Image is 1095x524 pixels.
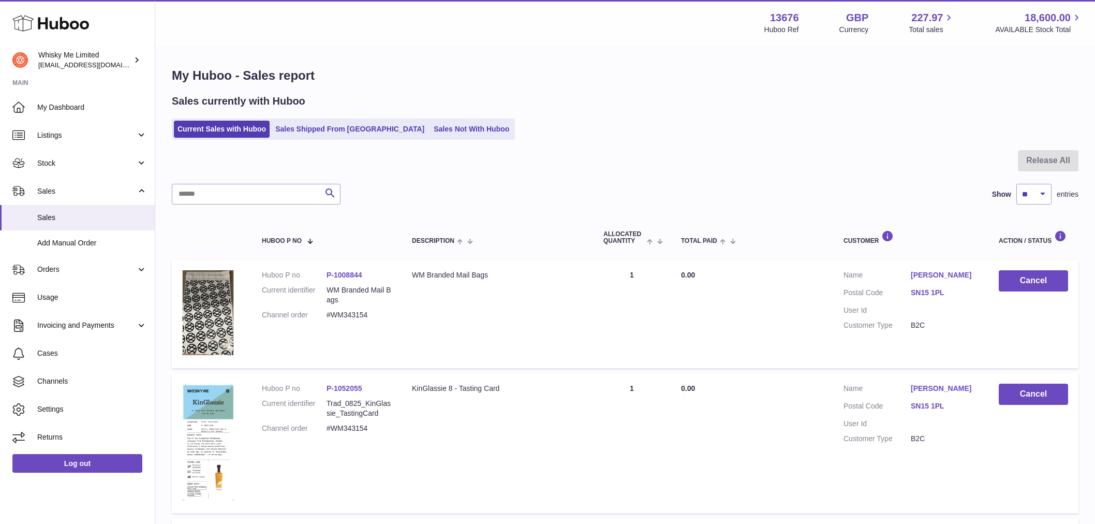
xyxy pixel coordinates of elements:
a: Sales Shipped From [GEOGRAPHIC_DATA] [272,121,428,138]
span: Stock [37,158,136,168]
span: Invoicing and Payments [37,321,136,330]
dt: User Id [844,419,911,429]
a: [PERSON_NAME] [911,270,978,280]
dt: Huboo P no [262,270,327,280]
span: 0.00 [681,271,695,279]
a: 18,600.00 AVAILABLE Stock Total [995,11,1083,35]
dd: #WM343154 [327,310,391,320]
div: Action / Status [999,230,1068,244]
span: 227.97 [911,11,943,25]
h1: My Huboo - Sales report [172,67,1078,84]
img: 1752740623.png [182,384,234,501]
a: SN15 1PL [911,401,978,411]
span: Settings [37,404,147,414]
div: Currency [839,25,869,35]
span: entries [1057,190,1078,199]
strong: 13676 [770,11,799,25]
span: My Dashboard [37,103,147,112]
span: Description [412,238,454,244]
div: KinGlassie 8 - Tasting Card [412,384,583,394]
span: Total sales [909,25,955,35]
span: Huboo P no [262,238,302,244]
a: SN15 1PL [911,288,978,298]
dd: Trad_0825_KinGlassie_TastingCard [327,399,391,418]
dd: B2C [911,321,978,330]
span: Listings [37,130,136,140]
div: Customer [844,230,978,244]
span: AVAILABLE Stock Total [995,25,1083,35]
h2: Sales currently with Huboo [172,94,305,108]
dt: Channel order [262,424,327,433]
dt: Current identifier [262,285,327,305]
dd: #WM343154 [327,424,391,433]
a: [PERSON_NAME] [911,384,978,394]
span: Sales [37,186,136,196]
span: Returns [37,432,147,442]
button: Cancel [999,270,1068,292]
a: 227.97 Total sales [909,11,955,35]
div: WM Branded Mail Bags [412,270,583,280]
dt: Current identifier [262,399,327,418]
dd: B2C [911,434,978,444]
span: [EMAIL_ADDRESS][DOMAIN_NAME] [38,61,152,69]
img: 1725358317.png [182,270,234,355]
span: Cases [37,348,147,358]
a: Sales Not With Huboo [430,121,513,138]
dt: Name [844,270,911,283]
dt: Huboo P no [262,384,327,394]
span: Sales [37,213,147,223]
a: Current Sales with Huboo [174,121,270,138]
span: 0.00 [681,384,695,392]
label: Show [992,190,1011,199]
a: P-1052055 [327,384,362,392]
dt: Postal Code [844,401,911,414]
span: Add Manual Order [37,238,147,248]
dt: Postal Code [844,288,911,300]
td: 1 [593,260,671,368]
dt: Customer Type [844,434,911,444]
span: 18,600.00 [1025,11,1071,25]
dt: Name [844,384,911,396]
td: 1 [593,373,671,514]
dt: Customer Type [844,321,911,330]
dd: WM Branded Mail Bags [327,285,391,305]
a: P-1008844 [327,271,362,279]
a: Log out [12,454,142,473]
span: Total paid [681,238,717,244]
div: Huboo Ref [764,25,799,35]
span: Usage [37,293,147,302]
button: Cancel [999,384,1068,405]
div: Whisky Me Limited [38,50,131,70]
span: Channels [37,376,147,386]
img: internalAdmin-13676@internal.huboo.com [12,52,28,68]
dt: User Id [844,305,911,315]
strong: GBP [846,11,868,25]
span: ALLOCATED Quantity [603,231,644,244]
span: Orders [37,265,136,274]
dt: Channel order [262,310,327,320]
